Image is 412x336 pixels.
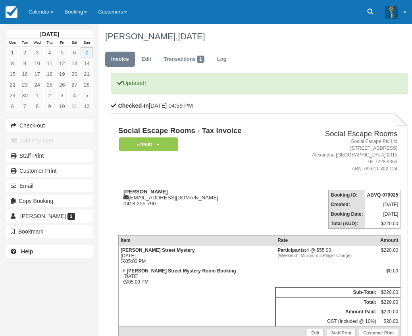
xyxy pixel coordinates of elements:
a: 12 [81,101,93,112]
td: [DATE] [365,200,400,209]
a: 24 [31,79,43,90]
a: 26 [56,79,68,90]
img: A3 [385,6,398,18]
a: 16 [19,69,31,79]
th: Booking ID: [329,190,365,200]
th: Sat [68,39,81,47]
td: $20.00 [378,317,400,326]
th: Wed [31,39,43,47]
p: Updated! [111,73,408,94]
h2: Social Escape Rooms [283,130,397,138]
a: 4 [68,90,81,101]
a: 8 [31,101,43,112]
address: Social Escape Pty Ltd [STREET_ADDRESS] Alexandria [GEOGRAPHIC_DATA] 2015 02 7228 9363 ABN: 69 611... [283,138,397,172]
b: Checked-In [118,102,149,109]
strong: [PERSON_NAME] [123,189,168,195]
a: 4 [43,47,56,58]
th: Mon [6,39,19,47]
a: 14 [81,58,93,69]
a: 11 [43,58,56,69]
td: [DATE] [365,209,400,219]
a: 10 [56,101,68,112]
a: 23 [19,79,31,90]
a: 1 [31,90,43,101]
a: 6 [6,101,19,112]
strong: [DATE] [40,31,59,37]
td: GST (Included @ 10%) [275,317,378,326]
span: 1 [197,56,204,63]
a: 5 [56,47,68,58]
a: 18 [43,69,56,79]
th: Tue [19,39,31,47]
th: Amount Paid: [275,307,378,317]
button: Copy Booking [6,195,93,207]
a: 30 [19,90,31,101]
th: Sun [81,39,93,47]
a: 11 [68,101,81,112]
th: Thu [43,39,56,47]
td: $220.00 [378,287,400,297]
a: 15 [6,69,19,79]
a: 17 [31,69,43,79]
a: 6 [68,47,81,58]
button: Add Payment [6,134,93,147]
td: $220.00 [378,297,400,307]
a: 28 [81,79,93,90]
a: 8 [6,58,19,69]
p: [DATE] 04:59 PM [111,102,408,110]
a: Staff Print [6,149,93,162]
div: $220.00 [380,247,398,259]
em: (Weekend - Minimum 3 Player Charge) [277,253,376,258]
a: 12 [56,58,68,69]
a: 7 [19,101,31,112]
a: Paid [118,137,175,152]
a: 10 [31,58,43,69]
a: 19 [56,69,68,79]
a: Customer Print [6,164,93,177]
a: 29 [6,90,19,101]
a: 3 [31,47,43,58]
button: Bookmark [6,225,93,238]
span: 3 [67,213,75,220]
strong: [PERSON_NAME] Street Mystery [121,247,195,253]
a: 7 [81,47,93,58]
a: Edit [136,52,157,67]
a: 2 [19,47,31,58]
a: 27 [68,79,81,90]
a: 25 [43,79,56,90]
a: 20 [68,69,81,79]
b: Help [21,248,33,255]
th: Amount [378,235,400,245]
th: Total: [275,297,378,307]
th: Rate [275,235,378,245]
h1: Social Escape Rooms - Tax Invoice [118,127,280,135]
a: 13 [68,58,81,69]
img: checkfront-main-nav-mini-logo.png [6,6,17,18]
th: Total (AUD): [329,219,365,229]
a: 22 [6,79,19,90]
td: [DATE] 05:00 PM [118,266,275,287]
a: 9 [43,101,56,112]
th: Booking Date: [329,209,365,219]
td: $220.00 [365,219,400,229]
th: Sub-Total: [275,287,378,297]
th: Item [118,235,275,245]
button: Check-out [6,119,93,132]
h1: [PERSON_NAME], [105,32,402,41]
a: Invoice [105,52,135,67]
button: Email [6,180,93,192]
a: Transactions1 [158,52,210,67]
a: [PERSON_NAME] 3 [6,210,93,222]
strong: [PERSON_NAME] Street Mystery Room Booking [127,268,236,274]
td: 4 @ $55.00 [275,245,378,266]
a: 2 [43,90,56,101]
span: [PERSON_NAME] [20,213,66,219]
a: 3 [56,90,68,101]
strong: ABVQ-070925 [367,192,399,198]
a: Help [6,245,93,258]
div: [EMAIL_ADDRESS][DOMAIN_NAME] 0413 255 790 [118,189,280,207]
a: 1 [6,47,19,58]
a: 21 [81,69,93,79]
span: [DATE] [178,31,205,41]
td: [DATE] 05:00 PM [118,245,275,266]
